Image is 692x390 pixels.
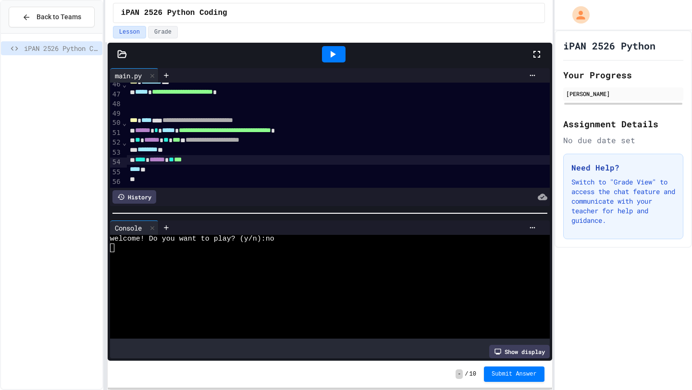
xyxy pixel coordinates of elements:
[110,235,274,244] span: welcome! Do you want to play? (y/n):no
[37,12,81,22] span: Back to Teams
[122,81,127,88] span: Fold line
[122,119,127,127] span: Fold line
[121,7,227,19] span: iPAN 2526 Python Coding
[110,148,122,158] div: 53
[148,26,178,38] button: Grade
[110,99,122,109] div: 48
[24,43,99,53] span: iPAN 2526 Python Coding
[110,220,159,235] div: Console
[563,134,683,146] div: No due date set
[110,118,122,128] div: 50
[563,68,683,82] h2: Your Progress
[110,223,147,233] div: Console
[492,370,537,378] span: Submit Answer
[484,366,544,382] button: Submit Answer
[465,370,468,378] span: /
[563,117,683,131] h2: Assignment Details
[110,80,122,89] div: 46
[110,68,159,83] div: main.py
[110,90,122,99] div: 47
[112,190,156,204] div: History
[110,138,122,147] div: 52
[110,158,122,167] div: 54
[489,345,550,358] div: Show display
[563,39,655,52] h1: iPAN 2526 Python
[566,89,680,98] div: [PERSON_NAME]
[9,7,95,27] button: Back to Teams
[110,177,122,187] div: 56
[470,370,476,378] span: 10
[113,26,146,38] button: Lesson
[571,162,675,173] h3: Need Help?
[562,4,592,26] div: My Account
[571,177,675,225] p: Switch to "Grade View" to access the chat feature and communicate with your teacher for help and ...
[122,139,127,146] span: Fold line
[110,168,122,177] div: 55
[110,187,122,196] div: 57
[110,71,147,81] div: main.py
[110,128,122,138] div: 51
[110,109,122,119] div: 49
[456,369,463,379] span: -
